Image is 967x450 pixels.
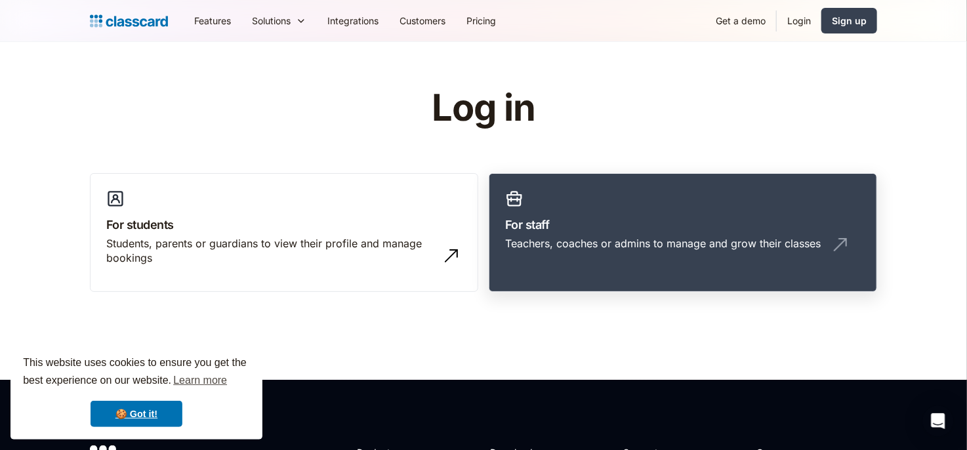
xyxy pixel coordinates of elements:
a: Pricing [456,6,506,35]
div: Solutions [241,6,317,35]
div: Students, parents or guardians to view their profile and manage bookings [106,236,436,266]
a: For studentsStudents, parents or guardians to view their profile and manage bookings [90,173,478,293]
a: Login [777,6,821,35]
div: Solutions [252,14,291,28]
a: For staffTeachers, coaches or admins to manage and grow their classes [489,173,877,293]
a: dismiss cookie message [91,401,182,427]
a: Sign up [821,8,877,33]
a: Features [184,6,241,35]
h3: For staff [505,216,861,234]
div: Sign up [832,14,867,28]
div: Teachers, coaches or admins to manage and grow their classes [505,236,821,251]
div: Open Intercom Messenger [922,405,954,437]
h1: Log in [276,88,692,129]
div: cookieconsent [10,342,262,440]
a: learn more about cookies [171,371,229,390]
a: Customers [389,6,456,35]
a: Get a demo [705,6,776,35]
span: This website uses cookies to ensure you get the best experience on our website. [23,355,250,390]
a: Integrations [317,6,389,35]
a: home [90,12,168,30]
h3: For students [106,216,462,234]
